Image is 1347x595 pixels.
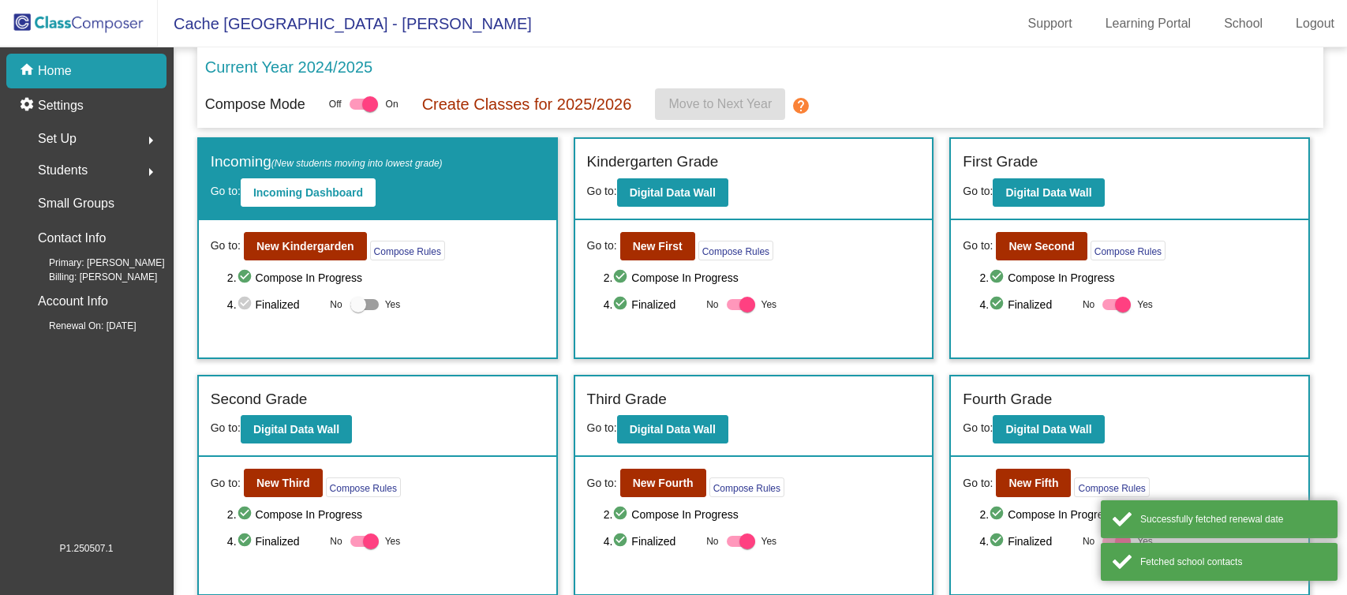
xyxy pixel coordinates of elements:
span: Primary: [PERSON_NAME] [24,256,165,270]
button: New Fifth [996,469,1071,497]
mat-icon: check_circle [612,532,631,551]
button: Incoming Dashboard [241,178,376,207]
label: First Grade [963,151,1038,174]
button: Compose Rules [370,241,445,260]
button: Compose Rules [709,477,784,497]
span: Off [329,97,342,111]
span: No [330,534,342,548]
span: Go to: [587,421,617,434]
button: Digital Data Wall [993,178,1104,207]
span: Renewal On: [DATE] [24,319,136,333]
span: Go to: [587,185,617,197]
span: 2. Compose In Progress [227,268,544,287]
span: 4. Finalized [227,295,323,314]
b: New Third [256,477,310,489]
p: Contact Info [38,227,106,249]
span: Yes [385,295,401,314]
a: Learning Portal [1093,11,1204,36]
span: 2. Compose In Progress [604,268,921,287]
mat-icon: check_circle [612,295,631,314]
button: New Fourth [620,469,706,497]
span: 2. Compose In Progress [979,505,1296,524]
mat-icon: check_circle [989,268,1008,287]
mat-icon: check_circle [237,295,256,314]
button: Move to Next Year [655,88,785,120]
span: Yes [1137,532,1153,551]
span: Yes [1137,295,1153,314]
button: Digital Data Wall [241,415,352,443]
span: Go to: [211,185,241,197]
button: Compose Rules [698,241,773,260]
button: New Third [244,469,323,497]
span: (New students moving into lowest grade) [271,158,443,169]
b: Digital Data Wall [630,423,716,436]
b: Incoming Dashboard [253,186,363,199]
span: Go to: [963,238,993,254]
button: Compose Rules [1091,241,1166,260]
mat-icon: check_circle [989,532,1008,551]
span: Yes [761,295,777,314]
button: Digital Data Wall [993,415,1104,443]
span: Yes [761,532,777,551]
label: Third Grade [587,388,667,411]
mat-icon: help [791,96,810,115]
span: Go to: [587,238,617,254]
span: No [706,297,718,312]
span: No [1083,534,1094,548]
span: Go to: [963,421,993,434]
p: Account Info [38,290,108,312]
b: New Fifth [1008,477,1058,489]
p: Settings [38,96,84,115]
mat-icon: check_circle [237,268,256,287]
mat-icon: check_circle [612,505,631,524]
mat-icon: arrow_right [141,163,160,181]
b: New First [633,240,683,253]
b: Digital Data Wall [1005,423,1091,436]
a: Logout [1283,11,1347,36]
mat-icon: check_circle [237,505,256,524]
span: 4. Finalized [227,532,323,551]
p: Compose Mode [205,94,305,115]
span: Go to: [211,421,241,434]
span: Cache [GEOGRAPHIC_DATA] - [PERSON_NAME] [158,11,532,36]
p: Small Groups [38,193,114,215]
span: Move to Next Year [668,97,772,110]
a: School [1211,11,1275,36]
b: New Fourth [633,477,694,489]
span: 4. Finalized [979,532,1075,551]
span: Go to: [963,185,993,197]
span: 2. Compose In Progress [979,268,1296,287]
b: New Second [1008,240,1074,253]
div: Fetched school contacts [1140,555,1326,569]
span: 4. Finalized [604,532,699,551]
button: Digital Data Wall [617,415,728,443]
mat-icon: check_circle [612,268,631,287]
p: Home [38,62,72,80]
span: Go to: [211,238,241,254]
label: Incoming [211,151,443,174]
button: New Second [996,232,1087,260]
b: Digital Data Wall [1005,186,1091,199]
mat-icon: home [19,62,38,80]
button: New Kindergarden [244,232,367,260]
p: Current Year 2024/2025 [205,55,372,79]
b: New Kindergarden [256,240,354,253]
button: Compose Rules [326,477,401,497]
span: Students [38,159,88,181]
span: On [386,97,398,111]
span: 2. Compose In Progress [604,505,921,524]
button: Digital Data Wall [617,178,728,207]
a: Support [1016,11,1085,36]
label: Second Grade [211,388,308,411]
span: 4. Finalized [604,295,699,314]
span: 4. Finalized [979,295,1075,314]
mat-icon: check_circle [237,532,256,551]
b: Digital Data Wall [630,186,716,199]
label: Kindergarten Grade [587,151,719,174]
b: Digital Data Wall [253,423,339,436]
span: Yes [385,532,401,551]
mat-icon: check_circle [989,295,1008,314]
span: No [330,297,342,312]
span: Go to: [211,475,241,492]
span: Set Up [38,128,77,150]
